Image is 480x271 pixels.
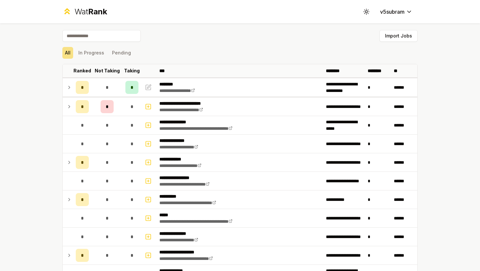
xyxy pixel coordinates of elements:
[88,7,107,16] span: Rank
[95,68,120,74] p: Not Taking
[62,47,73,59] button: All
[76,47,107,59] button: In Progress
[74,7,107,17] div: Wat
[73,68,91,74] p: Ranked
[124,68,140,74] p: Taking
[380,8,405,16] span: v5subram
[62,7,107,17] a: WatRank
[109,47,134,59] button: Pending
[379,30,418,42] button: Import Jobs
[375,6,418,18] button: v5subram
